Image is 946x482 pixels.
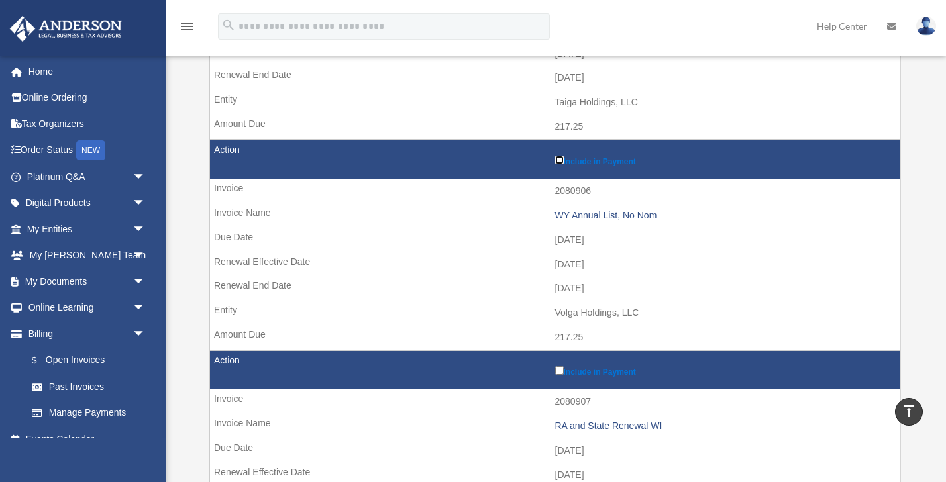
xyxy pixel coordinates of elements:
[210,301,900,326] td: Volga Holdings, LLC
[132,268,159,295] span: arrow_drop_down
[76,140,105,160] div: NEW
[555,420,894,432] div: RA and State Renewal WI
[39,352,46,369] span: $
[9,111,166,137] a: Tax Organizers
[210,252,900,277] td: [DATE]
[210,438,900,463] td: [DATE]
[6,16,126,42] img: Anderson Advisors Platinum Portal
[555,156,564,164] input: Include in Payment
[210,228,900,253] td: [DATE]
[9,190,166,217] a: Digital Productsarrow_drop_down
[9,268,166,295] a: My Documentsarrow_drop_down
[210,276,900,301] td: [DATE]
[19,347,152,374] a: $Open Invoices
[132,320,159,348] span: arrow_drop_down
[901,403,917,419] i: vertical_align_top
[210,179,900,204] td: 2080906
[9,137,166,164] a: Order StatusNEW
[895,398,923,426] a: vertical_align_top
[916,17,936,36] img: User Pic
[9,242,166,269] a: My [PERSON_NAME] Teamarrow_drop_down
[9,426,166,452] a: Events Calendar
[210,389,900,414] td: 2080907
[210,66,900,91] td: [DATE]
[555,210,894,221] div: WY Annual List, No Nom
[210,115,900,140] td: 217.25
[132,190,159,217] span: arrow_drop_down
[210,325,900,350] td: 217.25
[9,216,166,242] a: My Entitiesarrow_drop_down
[179,19,195,34] i: menu
[19,400,159,426] a: Manage Payments
[210,90,900,115] td: Taiga Holdings, LLC
[221,18,236,32] i: search
[132,164,159,191] span: arrow_drop_down
[179,23,195,34] a: menu
[555,153,894,166] label: Include in Payment
[132,242,159,269] span: arrow_drop_down
[9,320,159,347] a: Billingarrow_drop_down
[132,216,159,243] span: arrow_drop_down
[555,363,894,377] label: Include in Payment
[19,373,159,400] a: Past Invoices
[9,295,166,321] a: Online Learningarrow_drop_down
[555,366,564,375] input: Include in Payment
[9,164,166,190] a: Platinum Q&Aarrow_drop_down
[132,295,159,322] span: arrow_drop_down
[9,58,166,85] a: Home
[9,85,166,111] a: Online Ordering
